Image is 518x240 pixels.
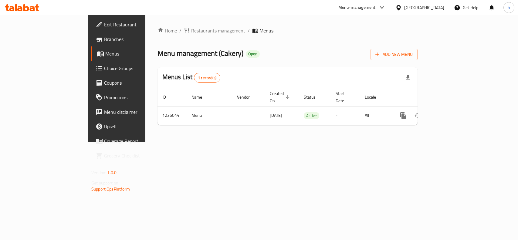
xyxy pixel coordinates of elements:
[91,148,175,163] a: Grocery Checklist
[338,4,376,11] div: Menu-management
[331,106,360,125] td: -
[194,73,220,83] div: Total records count
[91,61,175,76] a: Choice Groups
[194,75,220,81] span: 1 record(s)
[508,4,510,11] span: h
[91,90,175,105] a: Promotions
[91,185,130,193] a: Support.OpsPlatform
[237,93,258,101] span: Vendor
[157,88,459,125] table: enhanced table
[104,108,170,116] span: Menu disclaimer
[270,111,282,119] span: [DATE]
[162,93,174,101] span: ID
[104,65,170,72] span: Choice Groups
[104,137,170,145] span: Coverage Report
[91,134,175,148] a: Coverage Report
[104,21,170,28] span: Edit Restaurant
[91,169,106,177] span: Version:
[91,76,175,90] a: Coupons
[162,73,220,83] h2: Menus List
[91,105,175,119] a: Menu disclaimer
[104,94,170,101] span: Promotions
[365,93,384,101] span: Locale
[191,93,210,101] span: Name
[304,93,323,101] span: Status
[401,70,415,85] div: Export file
[191,27,245,34] span: Restaurants management
[157,27,418,34] nav: breadcrumb
[391,88,459,106] th: Actions
[104,35,170,43] span: Branches
[246,50,260,58] div: Open
[304,112,319,119] span: Active
[246,51,260,56] span: Open
[104,152,170,159] span: Grocery Checklist
[270,90,292,104] span: Created On
[104,79,170,86] span: Coupons
[411,108,425,123] button: Change Status
[91,32,175,46] a: Branches
[91,179,119,187] span: Get support on:
[184,27,245,34] a: Restaurants management
[404,4,444,11] div: [GEOGRAPHIC_DATA]
[91,46,175,61] a: Menus
[259,27,273,34] span: Menus
[375,51,413,58] span: Add New Menu
[104,123,170,130] span: Upsell
[360,106,391,125] td: All
[157,46,243,60] span: Menu management ( Cakery )
[91,17,175,32] a: Edit Restaurant
[187,106,232,125] td: Menu
[396,108,411,123] button: more
[371,49,418,60] button: Add New Menu
[336,90,353,104] span: Start Date
[179,27,181,34] li: /
[107,169,117,177] span: 1.0.0
[91,119,175,134] a: Upsell
[248,27,250,34] li: /
[105,50,170,57] span: Menus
